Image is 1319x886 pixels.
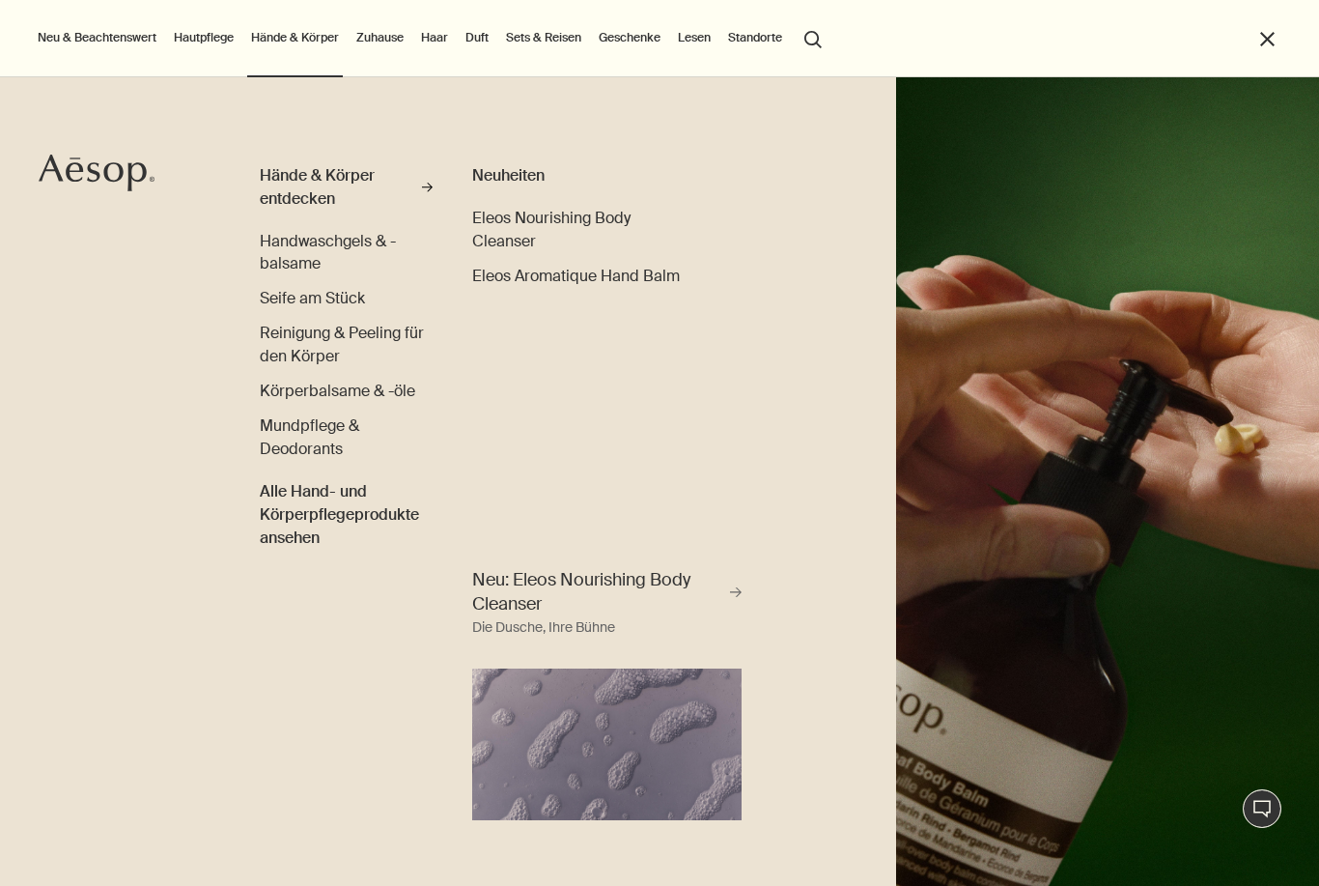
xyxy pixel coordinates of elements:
button: Neu & Beachtenswert [34,26,160,49]
div: Die Dusche, Ihre Bühne [472,616,615,640]
svg: Aesop [39,154,154,192]
a: Zuhause [352,26,407,49]
button: Standorte [724,26,786,49]
a: Reinigung & Peeling für den Körper [260,322,434,368]
span: Reinigung & Peeling für den Körper [260,323,424,366]
span: Seife am Stück [260,288,365,308]
a: Haar [417,26,452,49]
span: Eleos Nourishing Body Cleanser [472,208,631,251]
span: Eleos Aromatique Hand Balm [472,266,680,286]
a: Geschenke [595,26,664,49]
a: Sets & Reisen [502,26,585,49]
a: Alle Hand- und Körperpflegeprodukte ansehen [260,472,434,549]
a: Eleos Nourishing Body Cleanser [472,207,684,253]
a: Eleos Aromatique Hand Balm [472,265,680,288]
a: Handwaschgels & -balsame [260,230,434,276]
button: Menüpunkt "Suche" öffnen [796,19,830,56]
a: Hände & Körper [247,26,343,49]
span: Alle Hand- und Körperpflegeprodukte ansehen [260,480,434,549]
a: Körperbalsame & -öle [260,380,415,403]
a: Hände & Körper entdecken [260,164,434,218]
a: Lesen [674,26,715,49]
a: Aesop [34,149,159,202]
div: Hände & Körper entdecken [260,164,417,211]
button: Schließen Sie das Menü [1256,28,1278,50]
div: Neuheiten [472,164,684,187]
a: Duft [462,26,492,49]
a: Seife am Stück [260,287,365,310]
button: Live-Support Chat [1243,789,1281,828]
span: Neu: Eleos Nourishing Body Cleanser [472,568,725,616]
a: Hautpflege [170,26,238,49]
span: Mundpflege & Deodorants [260,415,359,459]
span: Handwaschgels & -balsame [260,231,396,274]
a: Neu: Eleos Nourishing Body Cleanser Die Dusche, Ihre BühneBody cleanser foam in purple background [467,563,746,820]
a: Mundpflege & Deodorants [260,414,434,461]
span: Körperbalsame & -öle [260,381,415,401]
img: A hand holding the pump dispensing Geranium Leaf Body Balm on to hand. [896,77,1319,886]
